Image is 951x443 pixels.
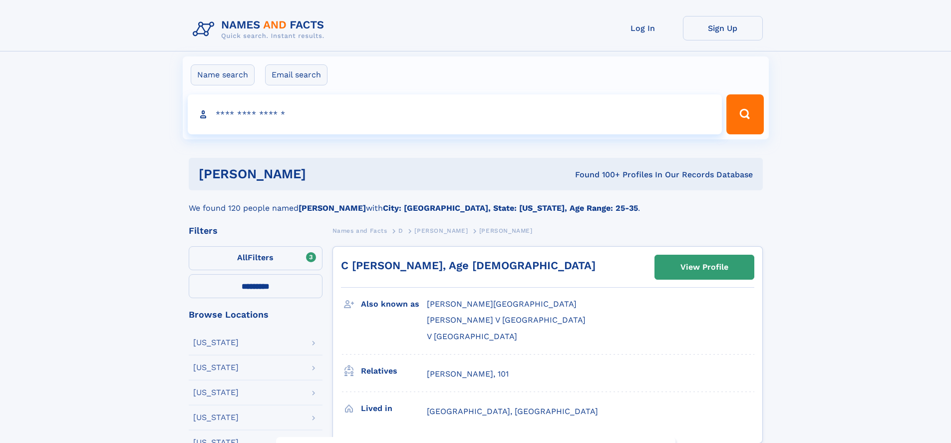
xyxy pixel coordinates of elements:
label: Name search [191,64,255,85]
button: Search Button [726,94,763,134]
a: View Profile [655,255,754,279]
a: Log In [603,16,683,40]
input: search input [188,94,722,134]
div: [US_STATE] [193,364,239,372]
label: Filters [189,246,322,270]
span: All [237,253,248,262]
b: [PERSON_NAME] [299,203,366,213]
label: Email search [265,64,327,85]
h3: Also known as [361,296,427,313]
span: [PERSON_NAME][GEOGRAPHIC_DATA] [427,299,577,309]
a: [PERSON_NAME] [414,224,468,237]
a: D [398,224,403,237]
span: [PERSON_NAME] [414,227,468,234]
div: [US_STATE] [193,339,239,347]
a: Names and Facts [332,224,387,237]
span: [GEOGRAPHIC_DATA], [GEOGRAPHIC_DATA] [427,407,598,416]
span: D [398,227,403,234]
div: Found 100+ Profiles In Our Records Database [440,169,753,180]
span: [PERSON_NAME] V [GEOGRAPHIC_DATA] [427,315,586,325]
div: [US_STATE] [193,389,239,397]
div: We found 120 people named with . [189,190,763,214]
div: Browse Locations [189,310,322,319]
b: City: [GEOGRAPHIC_DATA], State: [US_STATE], Age Range: 25-35 [383,203,638,213]
h3: Relatives [361,363,427,380]
img: Logo Names and Facts [189,16,332,43]
div: View Profile [680,256,728,279]
div: [US_STATE] [193,414,239,422]
span: [PERSON_NAME] [479,227,533,234]
a: [PERSON_NAME], 101 [427,369,509,380]
h3: Lived in [361,400,427,417]
a: C [PERSON_NAME], Age [DEMOGRAPHIC_DATA] [341,259,596,272]
div: Filters [189,226,322,235]
span: V [GEOGRAPHIC_DATA] [427,332,517,341]
h1: [PERSON_NAME] [199,168,441,180]
a: Sign Up [683,16,763,40]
